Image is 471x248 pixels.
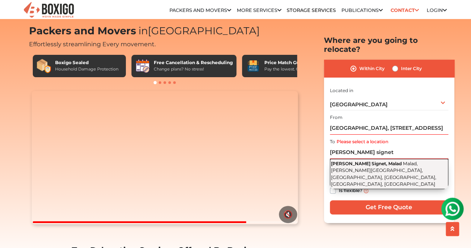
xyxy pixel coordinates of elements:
[264,66,321,72] div: Pay the lowest. Guaranteed!
[29,41,156,48] span: Effortlessly streamlining Every movement.
[426,7,446,13] a: Login
[279,206,297,223] button: 🔇
[331,160,402,166] span: [PERSON_NAME] Signet, Malad
[330,146,448,159] input: Select Building or Nearest Landmark
[36,59,51,73] img: Boxigo Sealed
[359,64,385,73] label: Within City
[330,87,353,94] label: Located in
[237,7,281,13] a: More services
[330,138,335,145] label: To
[330,101,388,108] span: [GEOGRAPHIC_DATA]
[32,91,298,225] video: Your browser does not support the video tag.
[136,25,260,37] span: [GEOGRAPHIC_DATA]
[154,59,233,66] div: Free Cancellation & Rescheduling
[330,114,343,121] label: From
[287,7,336,13] a: Storage Services
[55,66,118,72] div: Household Damage Protection
[341,7,383,13] a: Publications
[364,188,368,193] img: info
[55,59,118,66] div: Boxigo Sealed
[330,200,448,214] input: Get Free Quote
[29,25,301,37] h1: Packers and Movers
[324,36,454,54] h2: Where are you going to relocate?
[330,122,448,135] input: Select Building or Nearest Landmark
[23,1,75,19] img: Boxigo
[446,222,459,236] button: scroll up
[169,7,231,13] a: Packers and Movers
[7,7,22,22] img: whatsapp-icon.svg
[154,66,233,72] div: Change plans? No stress!
[135,59,150,73] img: Free Cancellation & Rescheduling
[337,138,388,145] label: Please select a location
[339,186,362,194] label: Is flexible?
[264,59,321,66] div: Price Match Guarantee
[139,25,148,37] span: in
[330,159,448,189] button: [PERSON_NAME] Signet, Malad Malad, [PERSON_NAME][GEOGRAPHIC_DATA], [GEOGRAPHIC_DATA], [GEOGRAPHIC...
[246,59,261,73] img: Price Match Guarantee
[388,4,421,16] a: Contact
[401,64,422,73] label: Inter City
